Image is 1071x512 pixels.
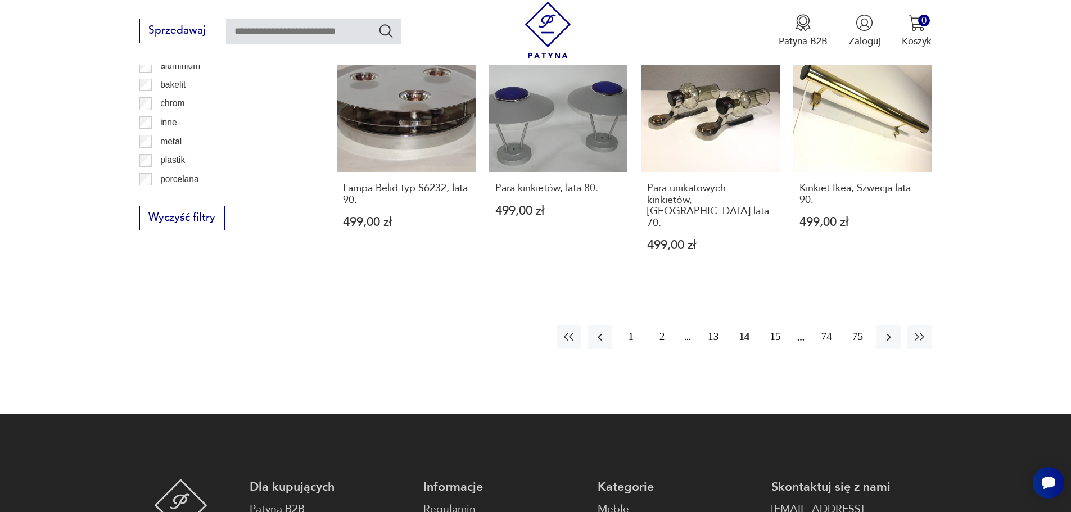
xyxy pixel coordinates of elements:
p: aluminium [160,58,200,73]
a: Para kinkietów, lata 80.Para kinkietów, lata 80.499,00 zł [489,34,628,278]
p: Zaloguj [849,35,880,48]
img: Ikona medalu [794,14,812,31]
h3: Kinkiet Ikea, Szwecja lata 90. [799,183,926,206]
button: Sprzedawaj [139,19,215,43]
button: 1 [619,325,643,349]
h3: Para unikatowych kinkietów, [GEOGRAPHIC_DATA] lata 70. [647,183,774,229]
button: 0Koszyk [902,14,932,48]
h3: Lampa Belid typ S6232, lata 90. [343,183,469,206]
div: 0 [918,15,930,26]
button: Patyna B2B [779,14,828,48]
h3: Para kinkietów, lata 80. [495,183,622,194]
button: 75 [846,325,870,349]
p: porcelit [160,191,188,205]
p: Patyna B2B [779,35,828,48]
p: Koszyk [902,35,932,48]
p: chrom [160,96,184,111]
p: bakelit [160,78,186,92]
a: Lampa Belid typ S6232, lata 90.Lampa Belid typ S6232, lata 90.499,00 zł [337,34,476,278]
p: metal [160,134,182,149]
p: 499,00 zł [343,216,469,228]
button: 74 [815,325,839,349]
button: 15 [763,325,787,349]
img: Ikonka użytkownika [856,14,873,31]
button: Szukaj [378,22,394,39]
p: 499,00 zł [799,216,926,228]
button: 14 [732,325,756,349]
button: 2 [650,325,674,349]
p: Dla kupujących [250,479,410,495]
p: Kategorie [598,479,758,495]
img: Patyna - sklep z meblami i dekoracjami vintage [519,2,576,58]
img: Ikona koszyka [908,14,925,31]
p: 499,00 zł [495,205,622,217]
a: Ikona medaluPatyna B2B [779,14,828,48]
iframe: Smartsupp widget button [1033,467,1064,499]
p: 499,00 zł [647,239,774,251]
p: Skontaktuj się z nami [771,479,932,495]
button: Zaloguj [849,14,880,48]
a: Kinkiet Ikea, Szwecja lata 90.Kinkiet Ikea, Szwecja lata 90.499,00 zł [793,34,932,278]
p: Informacje [423,479,584,495]
a: Sprzedawaj [139,27,215,36]
a: Para unikatowych kinkietów, Niemcy lata 70.Para unikatowych kinkietów, [GEOGRAPHIC_DATA] lata 70.... [641,34,780,278]
button: 13 [701,325,725,349]
p: inne [160,115,177,130]
button: Wyczyść filtry [139,206,225,230]
p: porcelana [160,172,199,187]
p: plastik [160,153,185,167]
